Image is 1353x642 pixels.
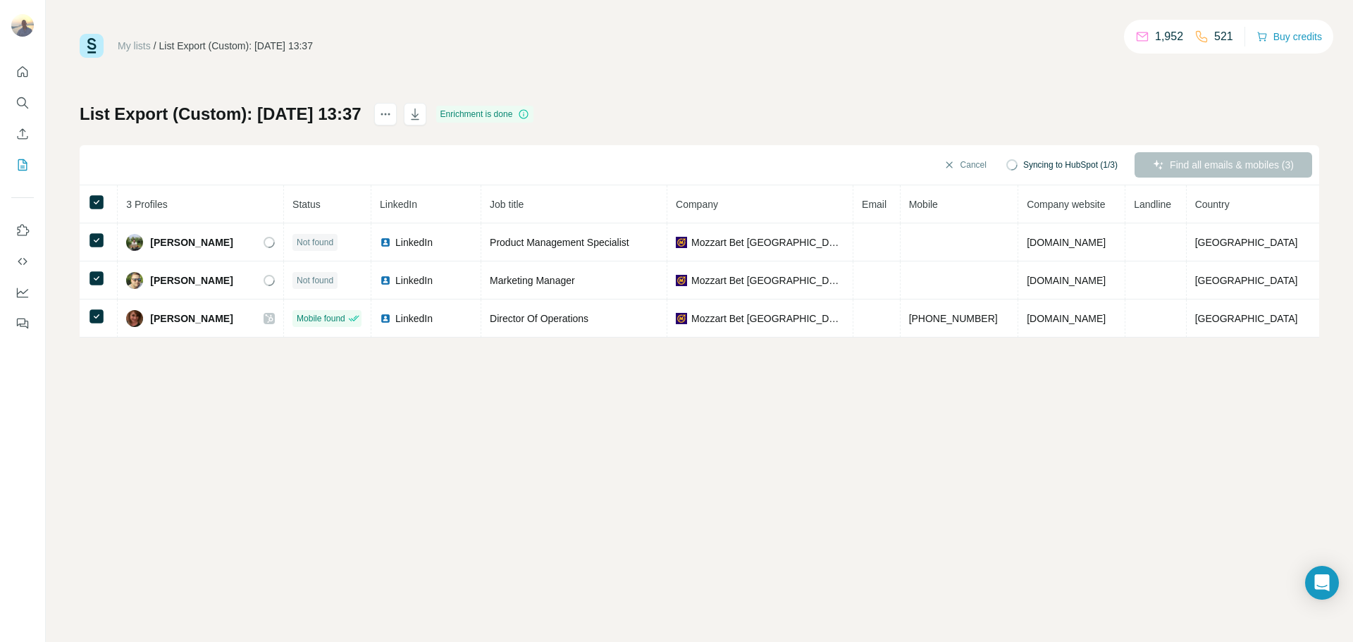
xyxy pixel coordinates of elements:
span: LinkedIn [395,311,433,326]
button: Use Surfe API [11,249,34,274]
span: Not found [297,274,333,287]
span: Job title [490,199,524,210]
button: My lists [11,152,34,178]
span: LinkedIn [380,199,417,210]
button: Dashboard [11,280,34,305]
span: Company website [1027,199,1105,210]
img: Surfe Logo [80,34,104,58]
span: [GEOGRAPHIC_DATA] [1195,237,1298,248]
span: Mobile found [297,312,345,325]
img: Avatar [126,310,143,327]
span: Not found [297,236,333,249]
span: LinkedIn [395,273,433,288]
span: [GEOGRAPHIC_DATA] [1195,275,1298,286]
img: LinkedIn logo [380,313,391,324]
p: 1,952 [1155,28,1183,45]
span: 3 Profiles [126,199,167,210]
button: Search [11,90,34,116]
img: Avatar [126,234,143,251]
button: Quick start [11,59,34,85]
img: Avatar [11,14,34,37]
span: Status [292,199,321,210]
span: [DOMAIN_NAME] [1027,313,1106,324]
button: Feedback [11,311,34,336]
p: 521 [1214,28,1233,45]
img: company-logo [676,237,687,248]
span: LinkedIn [395,235,433,249]
span: [DOMAIN_NAME] [1027,275,1106,286]
button: actions [374,103,397,125]
button: Cancel [934,152,996,178]
span: [PERSON_NAME] [150,311,233,326]
div: Open Intercom Messenger [1305,566,1339,600]
a: My lists [118,40,151,51]
span: Mozzart Bet [GEOGRAPHIC_DATA] [691,235,844,249]
h1: List Export (Custom): [DATE] 13:37 [80,103,362,125]
span: Director Of Operations [490,313,588,324]
img: company-logo [676,313,687,324]
span: Syncing to HubSpot (1/3) [1023,159,1118,171]
div: Enrichment is done [436,106,534,123]
button: Use Surfe on LinkedIn [11,218,34,243]
span: Country [1195,199,1230,210]
div: List Export (Custom): [DATE] 13:37 [159,39,313,53]
span: Mozzart Bet [GEOGRAPHIC_DATA] [691,273,844,288]
span: Landline [1134,199,1171,210]
button: Enrich CSV [11,121,34,147]
span: Email [862,199,886,210]
img: company-logo [676,275,687,286]
li: / [154,39,156,53]
img: LinkedIn logo [380,237,391,248]
span: Company [676,199,718,210]
img: Avatar [126,272,143,289]
span: [GEOGRAPHIC_DATA] [1195,313,1298,324]
span: [PHONE_NUMBER] [909,313,998,324]
span: Mozzart Bet [GEOGRAPHIC_DATA] [691,311,844,326]
img: LinkedIn logo [380,275,391,286]
span: Mobile [909,199,938,210]
span: [PERSON_NAME] [150,235,233,249]
span: [PERSON_NAME] [150,273,233,288]
span: [DOMAIN_NAME] [1027,237,1106,248]
span: Marketing Manager [490,275,575,286]
button: Buy credits [1256,27,1322,47]
span: Product Management Specialist [490,237,629,248]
